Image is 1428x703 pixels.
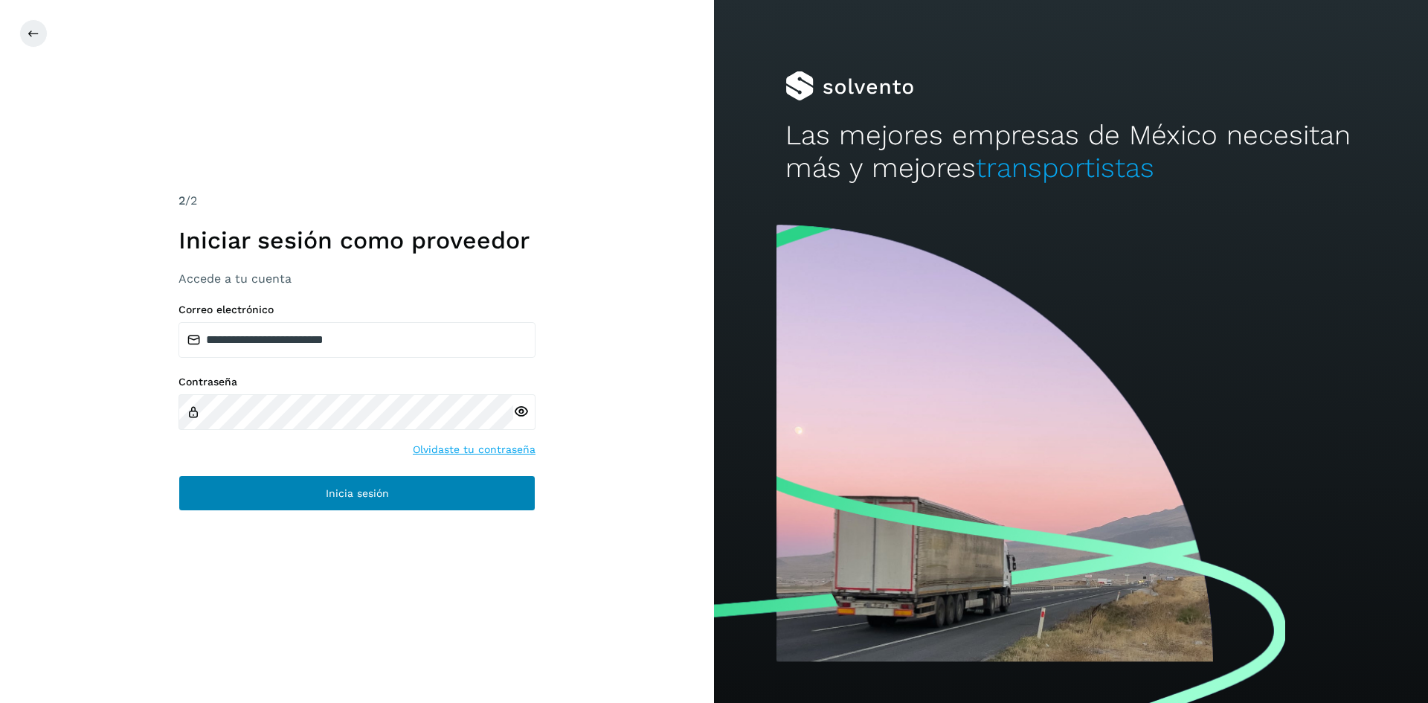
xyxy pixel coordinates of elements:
label: Correo electrónico [178,304,535,316]
span: 2 [178,193,185,208]
label: Contraseña [178,376,535,388]
div: /2 [178,192,535,210]
h3: Accede a tu cuenta [178,272,535,286]
a: Olvidaste tu contraseña [413,442,535,458]
span: transportistas [976,152,1154,184]
button: Inicia sesión [178,475,535,511]
h1: Iniciar sesión como proveedor [178,226,535,254]
h2: Las mejores empresas de México necesitan más y mejores [785,119,1357,185]
span: Inicia sesión [326,488,389,498]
